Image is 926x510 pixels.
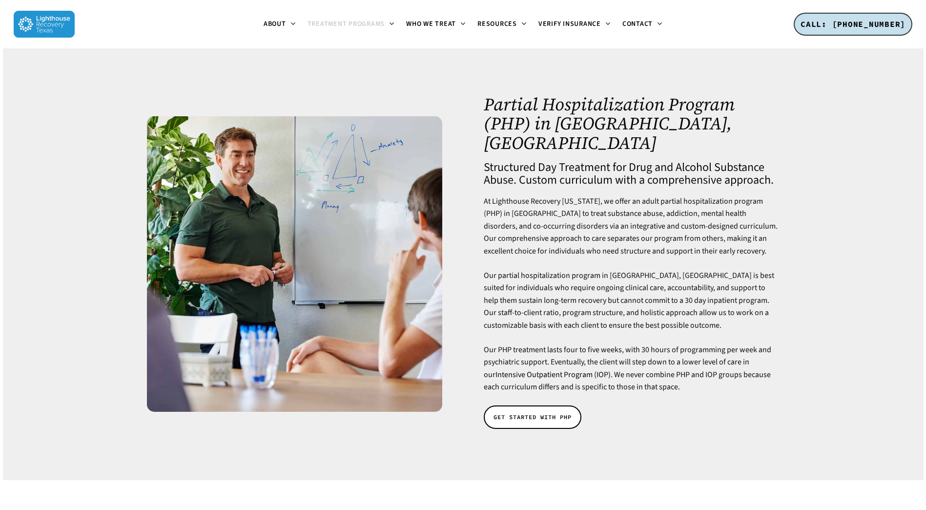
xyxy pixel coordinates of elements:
p: Our PHP treatment lasts four to five weeks, with 30 hours of programming per week and psychiatric... [484,344,779,394]
a: Treatment Programs [302,21,401,28]
span: CALL: [PHONE_NUMBER] [801,19,905,29]
span: Contact [622,19,653,29]
span: Who We Treat [406,19,456,29]
h4: Structured Day Treatment for Drug and Alcohol Substance Abuse. Custom curriculum with a comprehen... [484,161,779,187]
span: Resources [477,19,517,29]
a: Verify Insurance [533,21,617,28]
a: Intensive Outpatient Program (IOP) [495,369,611,380]
h1: Partial Hospitalization Program (PHP) in [GEOGRAPHIC_DATA], [GEOGRAPHIC_DATA] [484,95,779,153]
a: About [258,21,302,28]
span: Treatment Programs [308,19,385,29]
a: Resources [472,21,533,28]
a: Who We Treat [400,21,472,28]
a: Contact [617,21,668,28]
p: At Lighthouse Recovery [US_STATE], we offer an adult partial hospitalization program (PHP) in [GE... [484,195,779,270]
a: GET STARTED WITH PHP [484,405,581,429]
span: GET STARTED WITH PHP [494,412,572,422]
p: Our partial hospitalization program in [GEOGRAPHIC_DATA], [GEOGRAPHIC_DATA] is best suited for in... [484,270,779,344]
a: CALL: [PHONE_NUMBER] [794,13,912,36]
span: About [264,19,286,29]
span: Verify Insurance [538,19,601,29]
img: Lighthouse Recovery Texas [14,11,75,38]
